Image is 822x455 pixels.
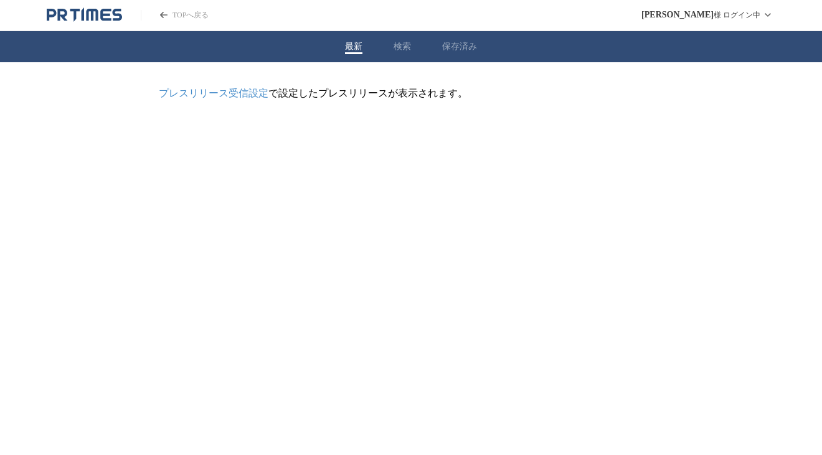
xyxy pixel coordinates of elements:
p: で設定したプレスリリースが表示されます。 [159,87,663,100]
button: 最新 [345,41,362,52]
button: 検索 [394,41,411,52]
span: [PERSON_NAME] [641,10,714,20]
a: PR TIMESのトップページはこちら [47,7,122,22]
a: PR TIMESのトップページはこちら [141,10,209,21]
button: 保存済み [442,41,477,52]
a: プレスリリース受信設定 [159,88,268,98]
